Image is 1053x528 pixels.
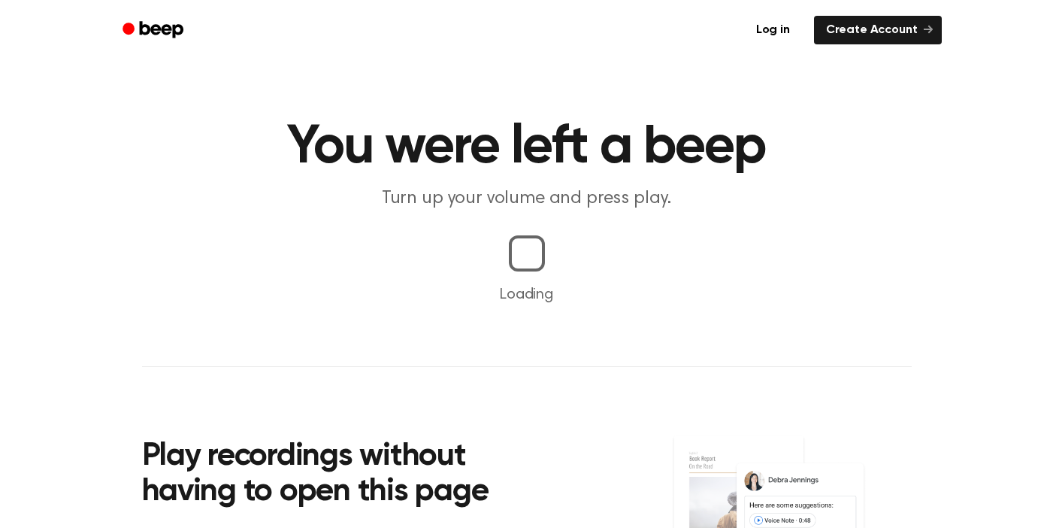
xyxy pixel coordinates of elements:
a: Log in [741,13,805,47]
a: Beep [112,16,197,45]
p: Loading [18,284,1035,306]
h2: Play recordings without having to open this page [142,439,547,511]
p: Turn up your volume and press play. [238,187,815,211]
h1: You were left a beep [142,120,912,174]
a: Create Account [814,16,942,44]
